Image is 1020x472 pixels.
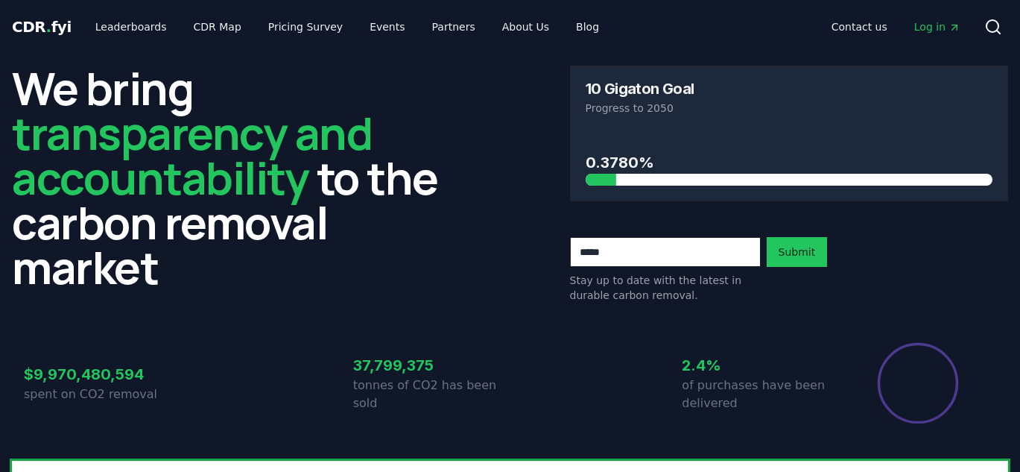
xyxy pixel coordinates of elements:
[83,13,611,40] nav: Main
[902,13,972,40] a: Log in
[876,342,960,425] div: Percentage of sales delivered
[358,13,416,40] a: Events
[586,81,694,96] h3: 10 Gigaton Goal
[820,13,972,40] nav: Main
[586,151,993,174] h3: 0.3780%
[682,354,839,377] h3: 2.4%
[24,386,181,403] p: spent on CO2 removal
[420,13,487,40] a: Partners
[12,102,372,208] span: transparency and accountability
[820,13,899,40] a: Contact us
[182,13,253,40] a: CDR Map
[570,273,761,303] p: Stay up to date with the latest in durable carbon removal.
[256,13,355,40] a: Pricing Survey
[353,354,510,377] h3: 37,799,375
[12,66,451,289] h2: We bring to the carbon removal market
[914,19,960,34] span: Log in
[83,13,179,40] a: Leaderboards
[24,363,181,386] h3: $9,970,480,594
[586,101,993,116] p: Progress to 2050
[12,16,72,37] a: CDR.fyi
[490,13,561,40] a: About Us
[12,18,72,36] span: CDR fyi
[46,18,51,36] span: .
[564,13,611,40] a: Blog
[682,377,839,412] p: of purchases have been delivered
[767,237,828,267] button: Submit
[353,377,510,412] p: tonnes of CO2 has been sold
